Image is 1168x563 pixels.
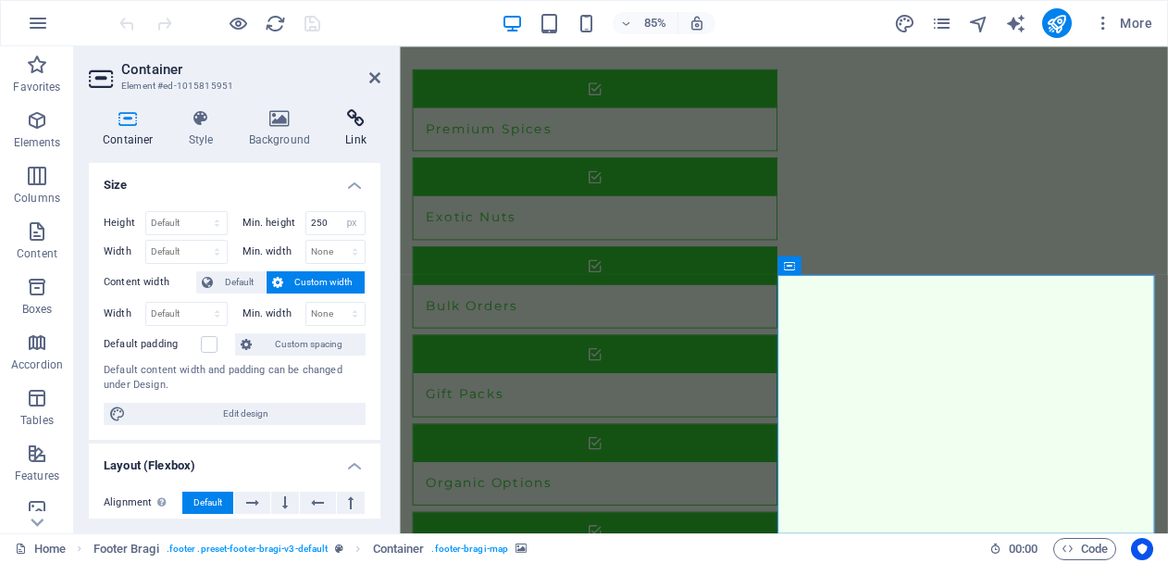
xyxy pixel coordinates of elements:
p: Tables [20,413,54,428]
h4: Style [175,109,235,148]
label: Width [104,308,145,319]
button: Custom spacing [235,333,366,356]
i: Reload page [265,13,286,34]
label: Min. height [242,218,305,228]
p: Elements [14,135,61,150]
h6: 85% [640,12,670,34]
button: Code [1053,538,1116,560]
label: Default padding [104,333,201,356]
span: More [1094,14,1152,32]
span: Click to select. Double-click to edit [93,538,159,560]
i: Publish [1046,13,1067,34]
span: Code [1062,538,1108,560]
button: design [894,12,916,34]
i: This element is a customizable preset [335,544,343,554]
button: Default [182,492,233,514]
a: Click to cancel selection. Double-click to open Pages [15,538,66,560]
span: Default [218,271,260,294]
button: Edit design [104,403,366,425]
i: On resize automatically adjust zoom level to fit chosen device. [689,15,705,31]
button: Custom width [267,271,366,294]
button: Default [196,271,266,294]
h4: Background [235,109,332,148]
label: Width [104,246,145,256]
span: : [1022,542,1025,556]
button: reload [264,12,286,34]
span: Custom width [289,271,360,294]
button: navigator [968,12,990,34]
span: Custom spacing [257,333,360,356]
p: Accordion [11,357,63,372]
label: Height [104,218,145,228]
span: Default [193,492,222,514]
button: publish [1042,8,1072,38]
h2: Container [121,61,380,78]
label: Alignment [104,492,182,514]
h4: Size [89,163,380,196]
button: Usercentrics [1131,538,1153,560]
span: . footer .preset-footer-bragi-v3-default [167,538,329,560]
p: Content [17,246,57,261]
div: Default content width and padding can be changed under Design. [104,363,366,394]
button: 85% [613,12,678,34]
h4: Layout (Flexbox) [89,444,380,477]
span: 00 00 [1009,538,1038,560]
button: pages [931,12,953,34]
p: Boxes [22,302,53,317]
span: Edit design [131,403,360,425]
h4: Container [89,109,175,148]
p: Favorites [13,80,60,94]
button: text_generator [1005,12,1027,34]
span: Click to select. Double-click to edit [373,538,425,560]
h4: Link [331,109,380,148]
button: More [1087,8,1160,38]
p: Columns [14,191,60,206]
button: Click here to leave preview mode and continue editing [227,12,249,34]
i: This element contains a background [516,544,527,554]
label: Min. width [242,308,305,319]
h3: Element #ed-1015815951 [121,78,343,94]
i: Pages (Ctrl+Alt+S) [931,13,952,34]
i: Navigator [968,13,989,34]
p: Features [15,469,59,483]
nav: breadcrumb [93,538,528,560]
i: AI Writer [1005,13,1026,34]
label: Min. width [242,246,305,256]
i: Design (Ctrl+Alt+Y) [894,13,915,34]
span: . footer-bragi-map [431,538,508,560]
label: Content width [104,271,196,294]
h6: Session time [989,538,1038,560]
